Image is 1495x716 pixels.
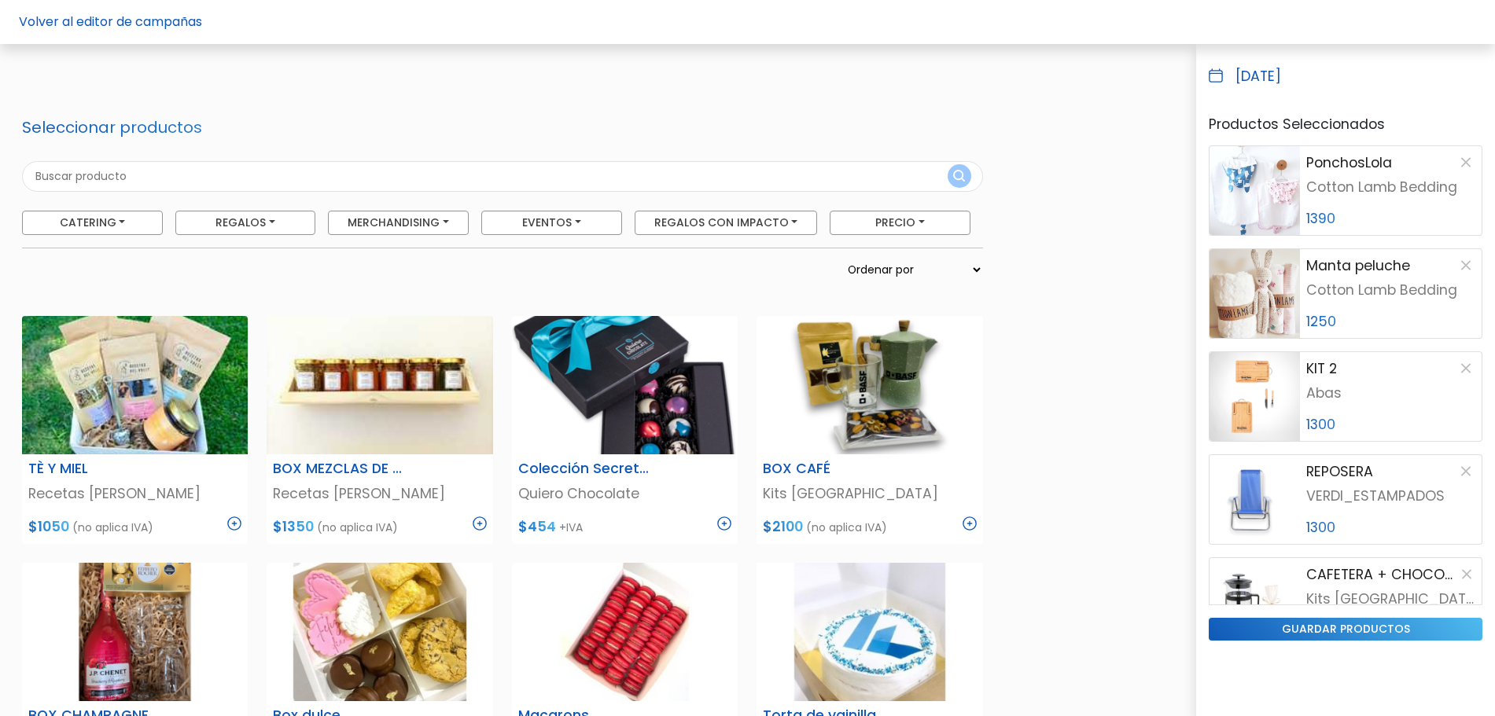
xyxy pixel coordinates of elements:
[22,161,983,192] input: Buscar producto
[227,516,241,531] img: plus_icon-3fa29c8c201d8ce5b7c3ad03cb1d2b720885457b696e93dcc2ba0c445e8c3955.svg
[19,461,174,477] h6: TÈ Y MIEL
[473,516,487,531] img: plus_icon-3fa29c8c201d8ce5b7c3ad03cb1d2b720885457b696e93dcc2ba0c445e8c3955.svg
[22,316,248,544] a: TÈ Y MIEL Recetas [PERSON_NAME] $1050 (no aplica IVA)
[1235,68,1281,85] h6: [DATE]
[1210,352,1300,441] img: product image
[267,316,492,544] a: BOX MEZCLAS DE CONDIMENTOS Recetas [PERSON_NAME] $1350 (no aplica IVA)
[512,563,738,701] img: thumb_2000___2000-Photoroom_-_2024-09-23T143401.643.jpg
[1306,517,1475,538] p: 1300
[763,483,976,504] p: Kits [GEOGRAPHIC_DATA]
[512,316,738,544] a: Colección Secretaria Quiero Chocolate $454 +IVA
[830,211,970,235] button: Precio
[267,316,492,454] img: thumb_WhatsApp_Image_2024-11-11_at_16.48.26.jpeg
[806,520,887,535] span: (no aplica IVA)
[22,316,248,454] img: thumb_PHOTO-2024-04-09-14-21-58.jpg
[1306,208,1475,229] p: 1390
[1306,414,1475,435] p: 1300
[757,316,982,454] img: thumb_2000___2000-Photoroom__49_.png
[263,461,418,477] h6: BOX MEZCLAS DE CONDIMENTOS
[1306,589,1475,609] p: Kits [GEOGRAPHIC_DATA]
[175,211,316,235] button: Regalos
[19,13,202,31] a: Volver al editor de campañas
[1209,116,1482,133] h6: Productos Seleccionados
[509,461,664,477] h6: Colección Secretaria
[635,211,818,235] button: Regalos con Impacto
[22,118,694,137] h3: Seleccionar productos
[717,516,731,531] img: plus_icon-3fa29c8c201d8ce5b7c3ad03cb1d2b720885457b696e93dcc2ba0c445e8c3955.svg
[757,316,982,544] a: BOX CAFÉ Kits [GEOGRAPHIC_DATA] $2100 (no aplica IVA)
[1210,558,1300,647] img: product image
[1209,68,1223,83] img: calendar_blue-ac3b0d226928c1d0a031b7180dff2cef00a061937492cb3cf56fc5c027ac901f.svg
[1306,383,1475,403] p: Abas
[763,517,803,536] span: $2100
[518,517,556,536] span: $454
[753,461,908,477] h6: BOX CAFÉ
[481,211,622,235] button: Eventos
[1306,152,1392,173] p: PonchosLola
[559,520,583,535] span: +IVA
[512,316,738,454] img: thumb_secretaria.png
[273,483,486,504] p: Recetas [PERSON_NAME]
[1209,618,1482,641] input: guardar productos
[1306,461,1373,482] p: REPOSERA
[1210,146,1300,235] img: product image
[267,563,492,701] img: thumb_2000___2000-Photoroom_-_2024-09-23T143311.146.jpg
[757,563,982,701] img: thumb_2000___2000-Photoroom_-_2024-09-23T143436.038.jpg
[22,211,163,235] button: Catering
[1306,564,1457,585] p: CAFETERA + CHOCOLATE
[28,517,69,536] span: $1050
[1306,486,1475,506] p: VERDI_ESTAMPADOS
[953,170,965,185] img: search_button-432b6d5273f82d61273b3651a40e1bd1b912527efae98b1b7a1b2c0702e16a8d.svg
[1210,455,1300,544] img: product image
[1210,249,1300,338] img: product image
[1306,177,1475,197] p: Cotton Lamb Bedding
[1306,255,1410,276] p: Manta peluche
[963,516,977,531] img: plus_icon-3fa29c8c201d8ce5b7c3ad03cb1d2b720885457b696e93dcc2ba0c445e8c3955.svg
[518,483,731,504] p: Quiero Chocolate
[1306,280,1475,300] p: Cotton Lamb Bedding
[28,483,241,504] p: Recetas [PERSON_NAME]
[72,520,153,535] span: (no aplica IVA)
[1306,311,1475,332] p: 1250
[1306,358,1337,379] p: KIT 2
[22,563,248,701] img: thumb_Dise%C3%B1o_sin_t%C3%ADtulo_-_2025-02-17T100854.687.png
[328,211,469,235] button: Merchandising
[273,517,314,536] span: $1350
[317,520,398,535] span: (no aplica IVA)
